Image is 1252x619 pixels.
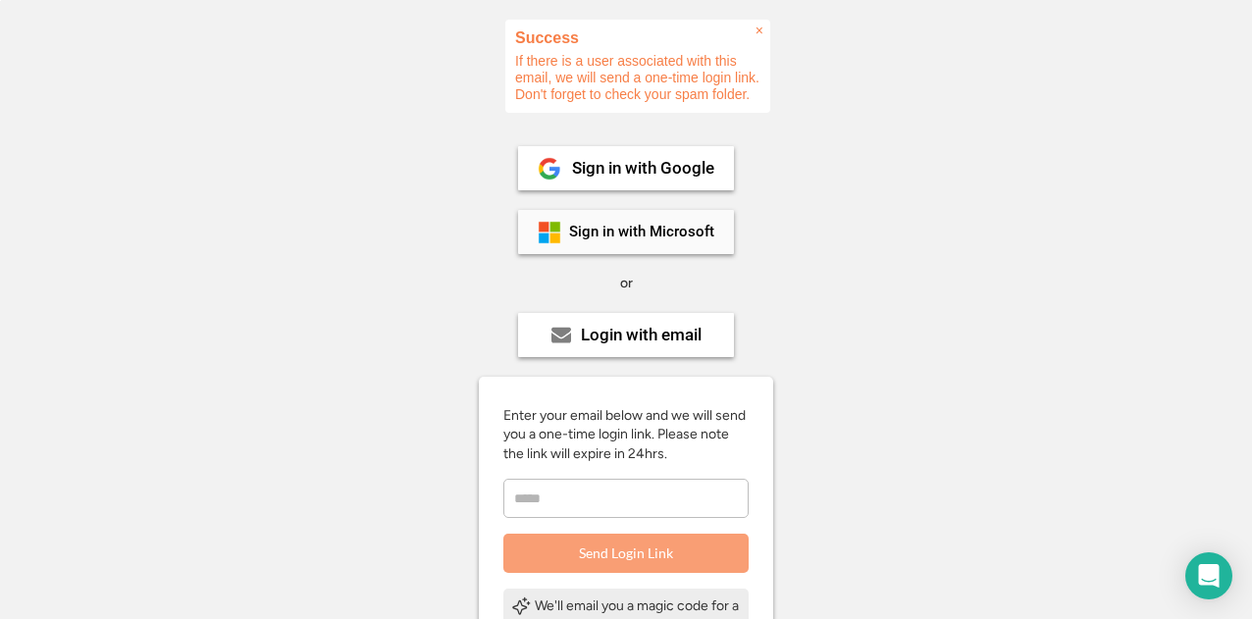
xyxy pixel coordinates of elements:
[756,23,763,39] span: ×
[503,406,749,464] div: Enter your email below and we will send you a one-time login link. Please note the link will expi...
[581,327,702,343] div: Login with email
[569,225,714,239] div: Sign in with Microsoft
[620,274,633,293] div: or
[515,29,760,46] h2: Success
[503,534,749,573] button: Send Login Link
[1185,552,1232,599] div: Open Intercom Messenger
[538,157,561,181] img: 1024px-Google__G__Logo.svg.png
[505,20,770,113] div: If there is a user associated with this email, we will send a one-time login link. Don't forget t...
[572,160,714,177] div: Sign in with Google
[538,221,561,244] img: ms-symbollockup_mssymbol_19.png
